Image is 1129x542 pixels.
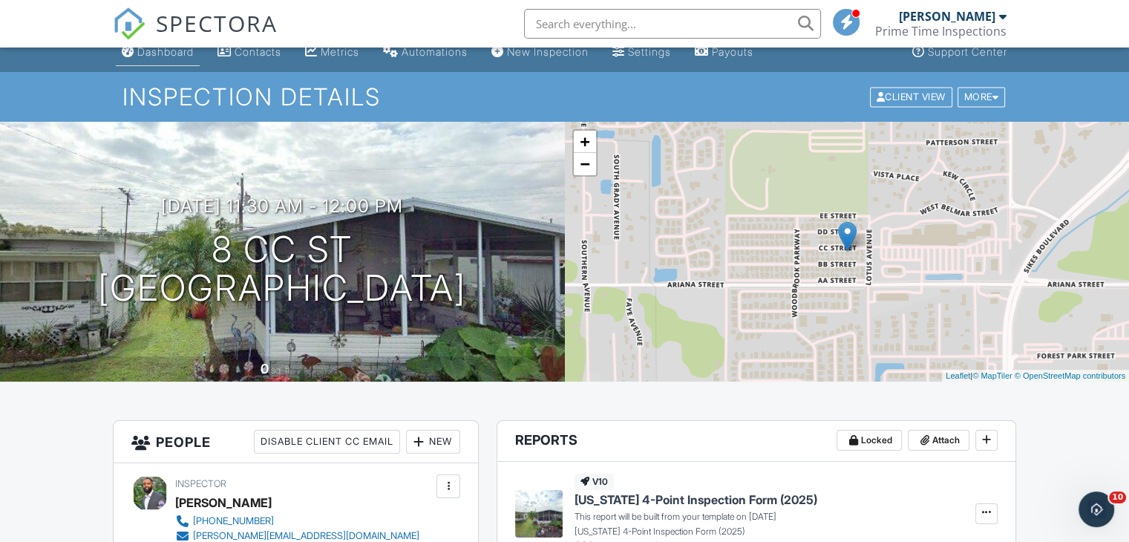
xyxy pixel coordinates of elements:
a: Support Center [906,39,1013,66]
div: Metrics [321,45,359,58]
span: sq. ft. [271,365,292,376]
h1: Inspection Details [122,84,1007,110]
h3: People [114,421,478,463]
div: Support Center [928,45,1007,58]
div: [PERSON_NAME] [899,9,995,24]
a: New Inspection [485,39,595,66]
div: 0 [261,361,269,376]
div: [PERSON_NAME] [175,492,272,514]
a: Settings [606,39,677,66]
div: Payouts [712,45,753,58]
div: Disable Client CC Email [254,430,400,454]
iframe: Intercom live chat [1079,492,1114,527]
a: © MapTiler [972,371,1012,380]
div: | [942,370,1129,382]
div: Prime Time Inspections [875,24,1007,39]
div: Settings [628,45,671,58]
div: Client View [870,87,952,107]
a: Zoom in [574,131,596,153]
span: Inspector [175,478,226,489]
a: [PHONE_NUMBER] [175,514,419,529]
div: New [406,430,460,454]
a: SPECTORA [113,20,278,51]
div: New Inspection [507,45,589,58]
span: SPECTORA [156,7,278,39]
h3: [DATE] 11:30 am - 12:00 pm [161,196,403,216]
a: Zoom out [574,153,596,175]
span: 10 [1109,492,1126,503]
a: Leaflet [946,371,970,380]
a: © OpenStreetMap contributors [1015,371,1125,380]
div: More [958,87,1006,107]
input: Search everything... [524,9,821,39]
img: The Best Home Inspection Software - Spectora [113,7,145,40]
a: Payouts [689,39,759,66]
a: Automations (Basic) [377,39,474,66]
a: Client View [868,91,956,102]
div: Automations [402,45,468,58]
div: [PERSON_NAME][EMAIL_ADDRESS][DOMAIN_NAME] [193,530,419,542]
div: [PHONE_NUMBER] [193,515,274,527]
a: Metrics [299,39,365,66]
h1: 8 CC St [GEOGRAPHIC_DATA] [98,230,466,309]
